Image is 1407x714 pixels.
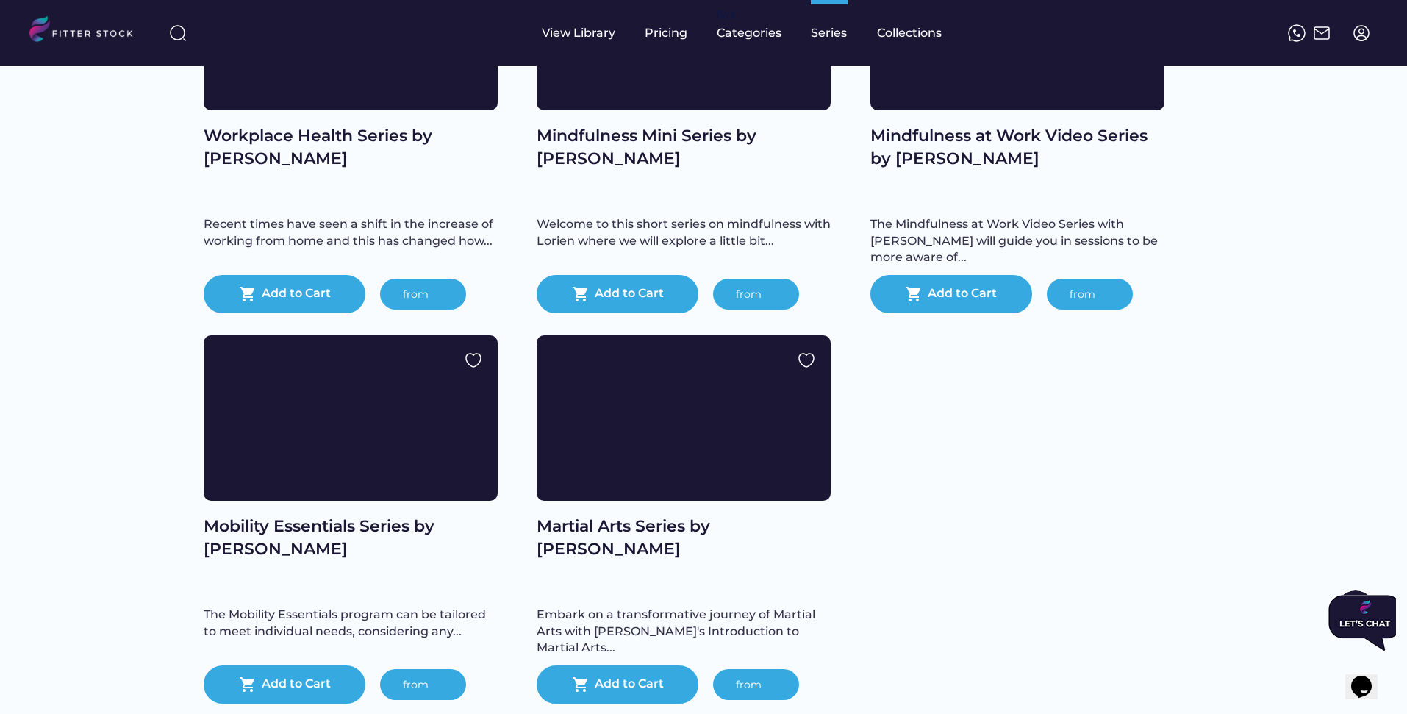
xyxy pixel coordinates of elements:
div: Categories [717,25,781,41]
div: Welcome to this short series on mindfulness with Lorien where we will explore a little bit... [537,216,831,249]
button: shopping_cart [905,285,923,303]
div: The Mindfulness at Work Video Series with [PERSON_NAME] will guide you in sessions to be more awa... [870,216,1164,265]
img: profile-circle.svg [1353,24,1370,42]
button: shopping_cart [572,676,590,693]
img: Chat attention grabber [6,6,79,62]
img: heart.svg [798,351,815,369]
div: Mindfulness at Work Video Series by [PERSON_NAME] [870,125,1164,171]
div: Add to Cart [928,285,997,303]
button: shopping_cart [239,285,257,303]
iframe: chat widget [1345,655,1392,699]
div: fvck [717,7,736,22]
iframe: chat widget [1322,589,1396,657]
div: Martial Arts Series by [PERSON_NAME] [537,515,831,561]
img: Frame%2051.svg [1313,24,1331,42]
div: Collections [877,25,942,41]
div: from [736,678,762,693]
button: shopping_cart [239,676,257,693]
img: meteor-icons_whatsapp%20%281%29.svg [1288,24,1306,42]
div: Workplace Health Series by [PERSON_NAME] [204,125,498,171]
div: The Mobility Essentials program can be tailored to meet individual needs, considering any... [204,607,498,640]
div: Mindfulness Mini Series by [PERSON_NAME] [537,125,831,171]
div: from [403,678,429,693]
div: Add to Cart [262,676,331,693]
div: from [403,288,429,302]
img: LOGO.svg [29,16,146,46]
button: shopping_cart [572,285,590,303]
div: from [1070,288,1095,302]
div: Pricing [645,25,687,41]
div: Add to Cart [595,285,664,303]
img: heart.svg [465,351,482,369]
div: View Library [542,25,615,41]
div: Add to Cart [262,285,331,303]
div: Add to Cart [595,676,664,693]
div: from [736,288,762,302]
div: Recent times have seen a shift in the increase of working from home and this has changed how... [204,216,498,249]
div: Embark on a transformative journey of Martial Arts with [PERSON_NAME]'s Introduction to Martial A... [537,607,831,656]
div: Mobility Essentials Series by [PERSON_NAME] [204,515,498,561]
img: search-normal%203.svg [169,24,187,42]
div: Series [811,25,848,41]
